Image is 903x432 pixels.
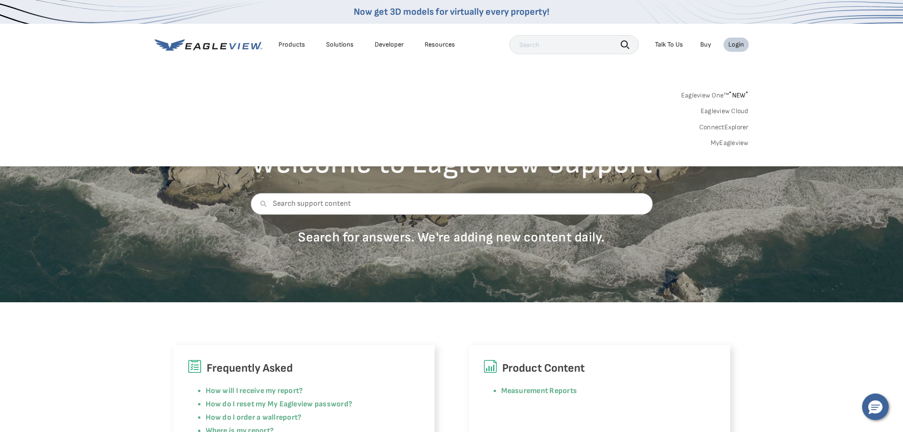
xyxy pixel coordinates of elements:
[862,394,889,420] button: Hello, have a question? Let’s chat.
[354,6,549,18] a: Now get 3D models for virtually every property!
[206,400,353,409] a: How do I reset my My Eagleview password?
[188,359,420,377] h6: Frequently Asked
[250,193,653,215] input: Search support content
[483,359,716,377] h6: Product Content
[729,91,748,99] span: NEW
[298,413,301,422] a: ?
[278,40,305,49] div: Products
[206,386,303,395] a: How will I receive my report?
[250,148,653,179] h2: Welcome to Eagleview Support
[250,229,653,246] p: Search for answers. We're adding new content daily.
[509,35,639,54] input: Search
[276,413,298,422] a: report
[728,40,744,49] div: Login
[206,413,276,422] a: How do I order a wall
[655,40,683,49] div: Talk To Us
[701,107,749,115] a: Eagleview Cloud
[700,40,711,49] a: Buy
[326,40,354,49] div: Solutions
[711,139,749,147] a: MyEagleview
[699,123,749,132] a: ConnectExplorer
[681,88,749,99] a: Eagleview One™*NEW*
[375,40,404,49] a: Developer
[501,386,577,395] a: Measurement Reports
[425,40,455,49] div: Resources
